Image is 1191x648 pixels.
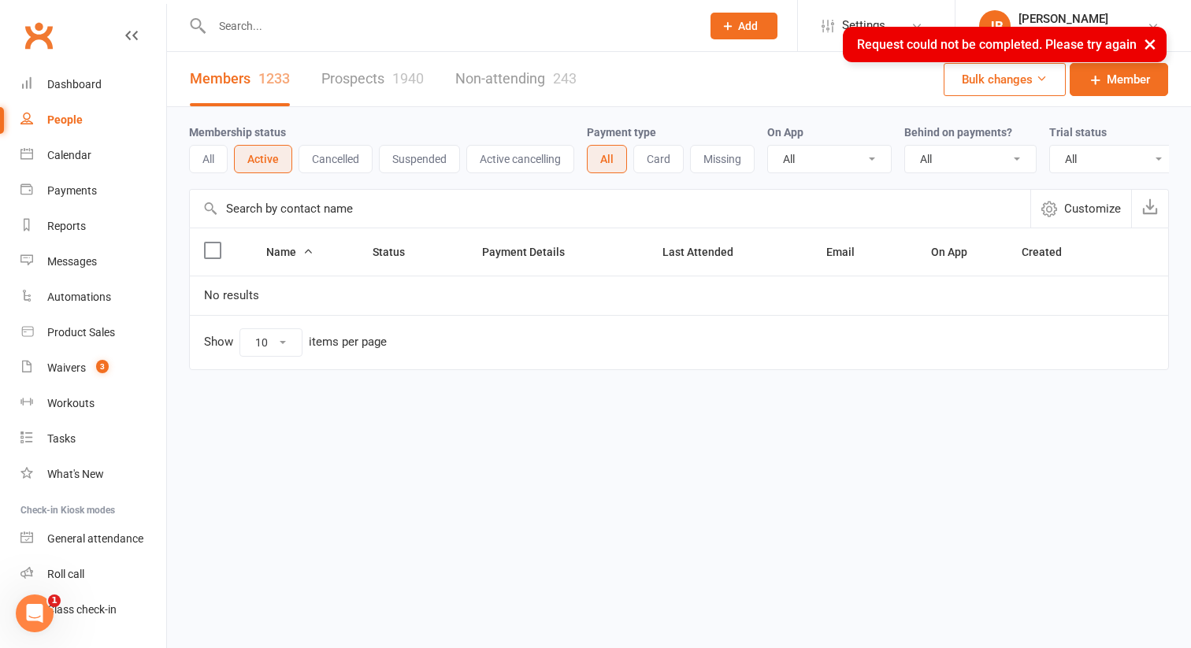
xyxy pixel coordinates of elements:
a: Member [1070,63,1168,96]
div: Dashboard [47,78,102,91]
span: Customize [1064,199,1121,218]
button: Cancelled [299,145,373,173]
div: 1940 [392,70,424,87]
div: Payments [47,184,97,197]
a: Tasks [20,421,166,457]
div: Workouts [47,397,95,409]
button: Last Attended [662,243,751,261]
div: People [47,113,83,126]
span: Status [373,246,422,258]
a: Dashboard [20,67,166,102]
input: Search by contact name [190,190,1030,228]
a: Reports [20,209,166,244]
a: What's New [20,457,166,492]
font: All [600,153,614,165]
a: Payments [20,173,166,209]
label: Payment type [587,126,656,139]
button: Customize [1030,190,1131,228]
label: Behind on payments? [904,126,1012,139]
div: Class check-in [47,603,117,616]
div: Automations [47,291,111,303]
a: Clubworx [19,16,58,55]
a: People [20,102,166,138]
div: Messages [47,255,97,268]
span: 1 [48,594,61,607]
font: On App [931,246,967,258]
a: General attendance kiosk mode [20,521,166,557]
a: Calendar [20,138,166,173]
span: 3 [96,360,109,373]
a: Members1233 [190,52,290,106]
div: 243 [553,70,577,87]
span: Settings [842,8,885,43]
span: Created [1022,246,1079,258]
label: Membership status [189,126,286,139]
div: items per page [309,335,387,349]
a: Non-attending243 [455,52,577,106]
span: Add [738,20,758,32]
iframe: Intercom live chat [16,594,54,632]
input: Search... [207,15,690,37]
a: Waivers 3 [20,350,166,386]
span: Member [1107,70,1150,89]
div: Tasks [47,432,76,445]
td: No results [190,276,1168,315]
a: Workouts [20,386,166,421]
font: × [1144,30,1156,57]
a: Prospects1940 [321,52,424,106]
button: Suspended [379,145,460,173]
a: Class kiosk mode [20,592,166,628]
div: Calendar [47,149,91,161]
a: Product Sales [20,315,166,350]
label: Trial status [1049,126,1107,139]
button: Missing [690,145,755,173]
button: Email [826,243,872,261]
a: Roll call [20,557,166,592]
span: Payment Details [482,246,582,258]
button: All [587,145,627,173]
button: Card [633,145,684,173]
label: On App [767,126,803,139]
div: What's New [47,468,104,480]
div: 1233 [258,70,290,87]
div: Waivers [47,361,86,374]
button: Active [234,145,292,173]
font: Email [826,246,855,258]
button: Bulk changes [944,63,1066,96]
span: Last Attended [662,246,751,258]
font: [PERSON_NAME] [1018,12,1108,26]
a: Messages [20,244,166,280]
button: All [189,145,228,173]
div: Show [204,328,387,357]
button: Name [266,243,314,261]
span: Name [266,246,314,258]
button: Created [1022,243,1079,261]
div: Roll call [47,568,84,580]
a: Automations [20,280,166,315]
button: Payment Details [482,243,582,261]
button: Active cancelling [466,145,574,173]
div: General attendance [47,532,143,545]
div: Reports [47,220,86,232]
div: Product Sales [47,326,115,339]
button: Add [711,13,777,39]
div: Request could not be completed. Please try again [843,27,1167,62]
div: JB [979,10,1011,42]
button: Status [373,243,422,261]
